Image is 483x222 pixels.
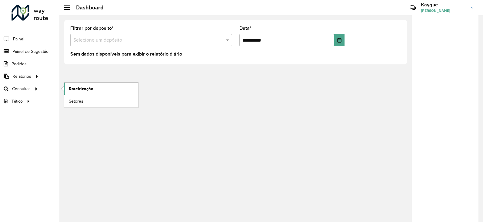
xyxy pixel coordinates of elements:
[334,34,345,46] button: Choose Date
[12,98,23,104] span: Tático
[12,73,31,80] span: Relatórios
[12,86,31,92] span: Consultas
[13,36,24,42] span: Painel
[12,61,27,67] span: Pedidos
[406,1,419,14] a: Contato Rápido
[69,86,93,92] span: Roteirização
[70,50,182,58] label: Sem dados disponíveis para exibir o relatório diário
[70,4,104,11] h2: Dashboard
[69,98,83,104] span: Setores
[421,8,466,13] span: [PERSON_NAME]
[239,25,251,32] label: Data
[12,48,48,55] span: Painel de Sugestão
[70,25,114,32] label: Filtrar por depósito
[421,2,466,8] h3: Kayque
[64,83,138,95] a: Roteirização
[64,95,138,107] a: Setores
